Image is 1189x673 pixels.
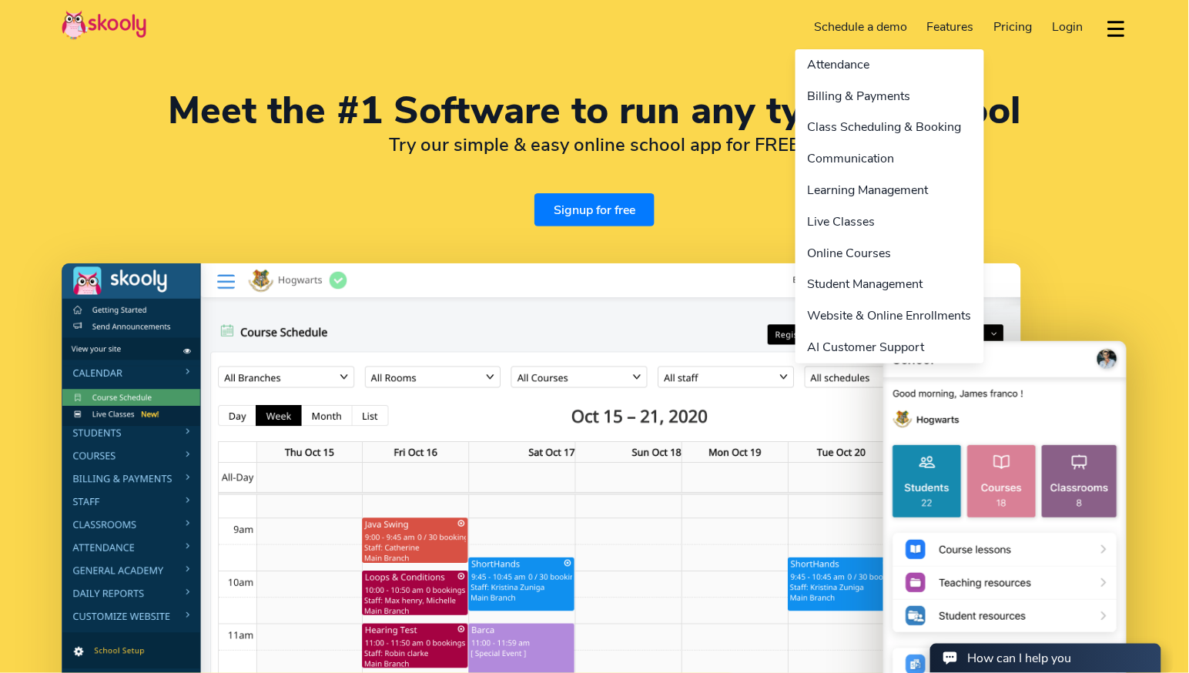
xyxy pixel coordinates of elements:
[795,206,984,238] a: Live Classes
[62,92,1127,129] h1: Meet the #1 Software to run any type of school
[795,143,984,175] a: Communication
[984,15,1043,39] a: Pricing
[795,332,984,363] a: AI Customer Support
[795,269,984,300] a: Student Management
[534,193,655,226] a: Signup for free
[1042,15,1093,39] a: Login
[62,10,146,40] img: Skooly
[994,18,1033,35] span: Pricing
[795,300,984,332] a: Website & Online Enrollments
[795,81,984,112] a: Billing & Payments
[1052,18,1083,35] span: Login
[1105,11,1127,46] button: dropdown menu
[805,15,918,39] a: Schedule a demo
[795,175,984,206] a: Learning Management
[795,112,984,143] a: Class Scheduling & Booking
[917,15,984,39] a: Features
[62,133,1127,156] h2: Try our simple & easy online school app for FREE
[795,238,984,270] a: Online Courses
[795,49,984,81] a: Attendance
